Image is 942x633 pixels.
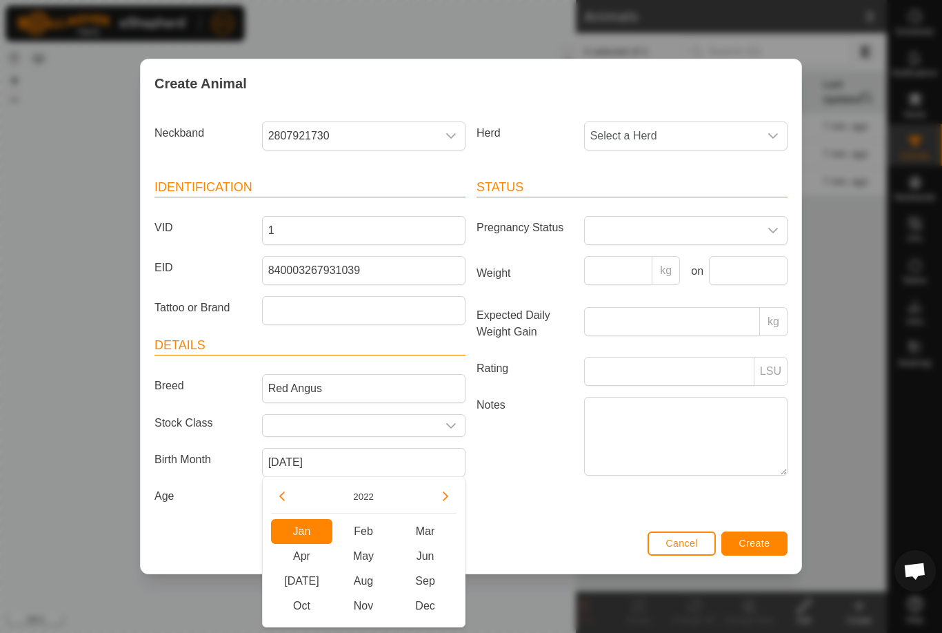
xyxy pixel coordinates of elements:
span: Jan [271,519,333,544]
label: Rating [471,357,579,380]
label: Neckband [149,121,257,145]
label: Pregnancy Status [471,216,579,240]
span: Sep [394,569,457,594]
span: Dec [394,594,457,619]
span: Feb [332,519,394,544]
span: [DATE] [271,569,333,594]
label: Stock Class [149,414,257,431]
p-inputgroup-addon: LSU [754,357,788,386]
button: Next Year [434,485,457,507]
span: May [332,544,394,569]
div: Choose Date [262,476,465,627]
div: dropdown trigger [437,122,465,150]
span: Oct [271,594,333,619]
div: dropdown trigger [437,415,465,436]
span: Create [739,538,770,549]
header: Status [477,178,788,197]
label: Birth Month [149,448,257,471]
span: Select a Herd [585,122,759,150]
label: EID [149,256,257,280]
span: Nov [332,594,394,619]
span: Aug [332,569,394,594]
div: dropdown trigger [759,217,787,244]
span: Create Animal [154,73,247,94]
label: Expected Daily Weight Gain [471,307,579,340]
span: Jun [394,544,457,569]
label: VID [149,216,257,240]
p-inputgroup-addon: kg [760,307,788,336]
button: Previous Year [271,485,293,507]
p-inputgroup-addon: kg [652,256,680,285]
header: Identification [154,178,465,197]
label: Tattoo or Brand [149,296,257,320]
label: Notes [471,397,579,475]
div: dropdown trigger [759,122,787,150]
button: Cancel [648,532,716,556]
div: Open chat [894,550,936,592]
label: Age [149,488,257,505]
span: 2807921730 [263,122,437,150]
span: Mar [394,519,457,544]
label: Breed [149,374,257,398]
label: on [685,263,703,280]
span: Apr [271,544,333,569]
button: Choose Year [348,489,379,505]
span: Cancel [665,538,698,549]
label: Herd [471,121,579,145]
header: Details [154,336,465,356]
button: Create [721,532,788,556]
label: Weight [471,256,579,291]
